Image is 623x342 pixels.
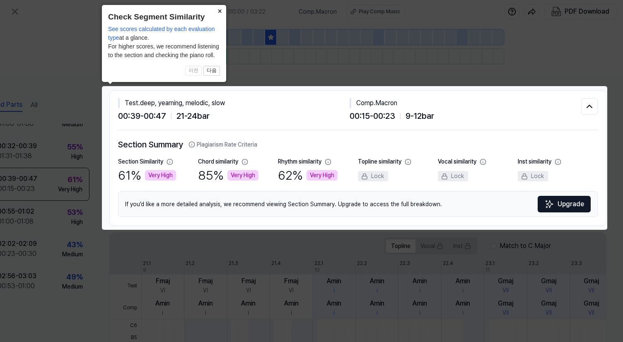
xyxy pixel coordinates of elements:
[198,166,258,185] div: 85 %
[438,157,476,166] div: Vocal similarity
[108,11,220,23] header: Check Segment Similarity
[538,196,591,212] button: Upgrade
[438,171,468,181] div: Lock
[307,170,338,181] div: Very High
[350,98,581,108] div: Comp . Macron
[406,110,434,122] span: 9 - 12 bar
[518,171,548,181] div: Lock
[358,171,388,181] div: Lock
[350,110,395,122] span: 00:15 - 00:23
[176,110,210,122] span: 21 - 24 bar
[213,5,226,17] button: Close
[278,157,321,166] div: Rhythm similarity
[118,191,598,217] div: If you’d like a more detailed analysis, we recommend viewing Section Summary. Upgrade to access t...
[198,157,238,166] div: Chord similarity
[108,26,215,41] span: See scores calculated by each evaluation type
[227,170,258,181] div: Very High
[203,66,220,76] button: 다음
[108,25,220,60] div: at a glance. For higher scores, we recommend listening to the section and checking the piano roll.
[118,157,163,166] div: Section Similarity
[544,199,554,209] img: Sparkles
[188,140,257,149] button: Plagiarism Rate Criteria
[358,157,401,166] div: Topline similarity
[278,166,338,185] div: 62 %
[118,138,598,151] h2: Section Summary
[118,98,350,108] div: Test . deep, yearning, melodic, slow
[118,166,176,185] div: 61 %
[518,157,551,166] div: Inst similarity
[145,170,176,181] div: Very High
[538,196,591,212] a: SparklesUpgrade
[118,110,166,122] span: 00:39 - 00:47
